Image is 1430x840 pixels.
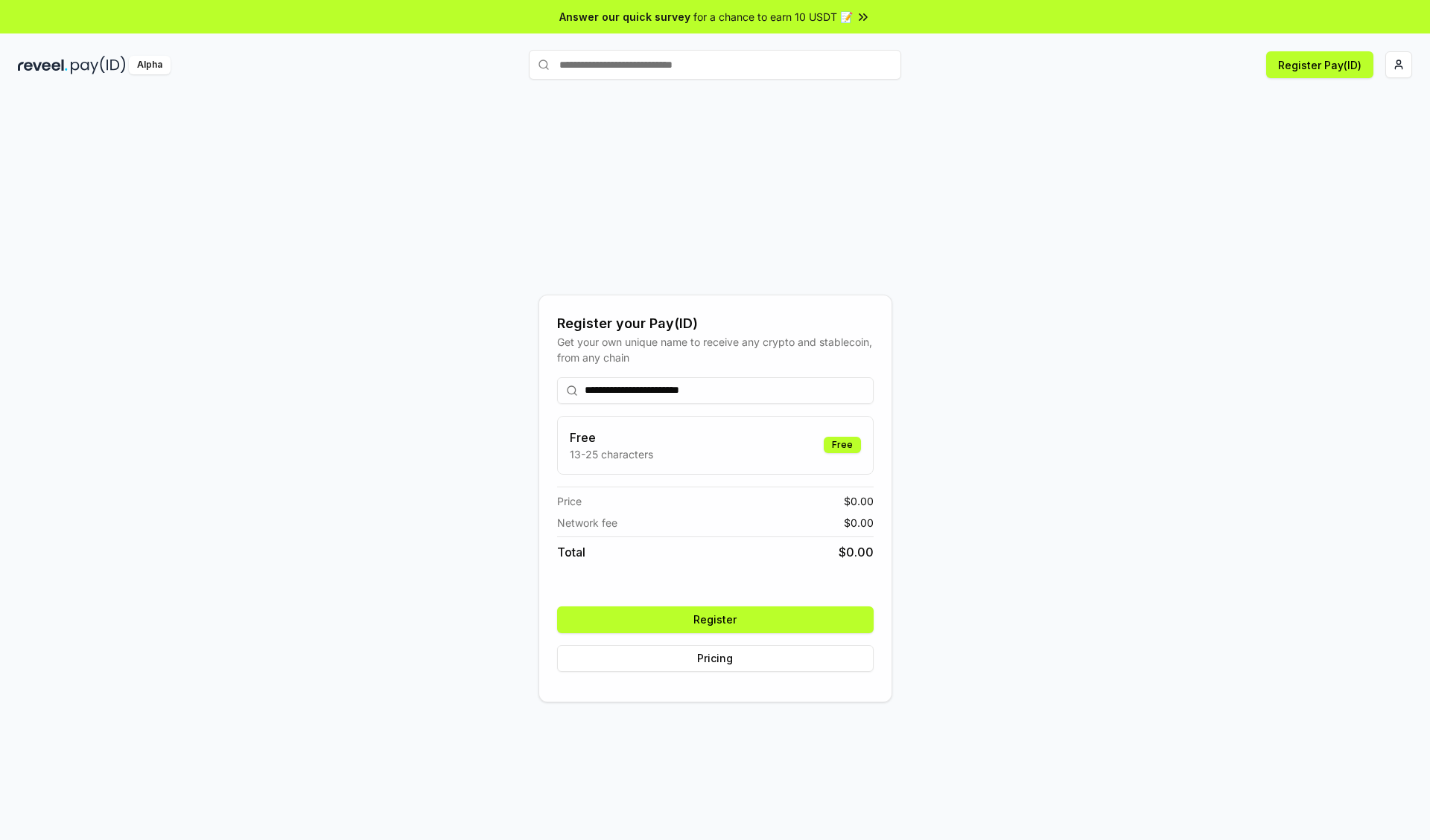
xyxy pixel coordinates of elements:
[824,437,861,453] div: Free
[557,606,874,633] button: Register
[129,56,171,74] div: Alpha
[570,429,653,446] h3: Free
[557,493,582,509] span: Price
[557,313,874,334] div: Register your Pay(ID)
[844,493,874,509] span: $ 0.00
[557,334,874,365] div: Get your own unique name to receive any crypto and stablecoin, from any chain
[570,446,653,462] p: 13-25 characters
[559,9,690,25] span: Answer our quick survey
[1266,51,1373,78] button: Register Pay(ID)
[557,645,874,672] button: Pricing
[18,56,68,74] img: reveel_dark
[557,543,585,561] span: Total
[844,515,874,530] span: $ 0.00
[71,56,126,74] img: pay_id
[693,9,853,25] span: for a chance to earn 10 USDT 📝
[839,543,874,561] span: $ 0.00
[557,515,617,530] span: Network fee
